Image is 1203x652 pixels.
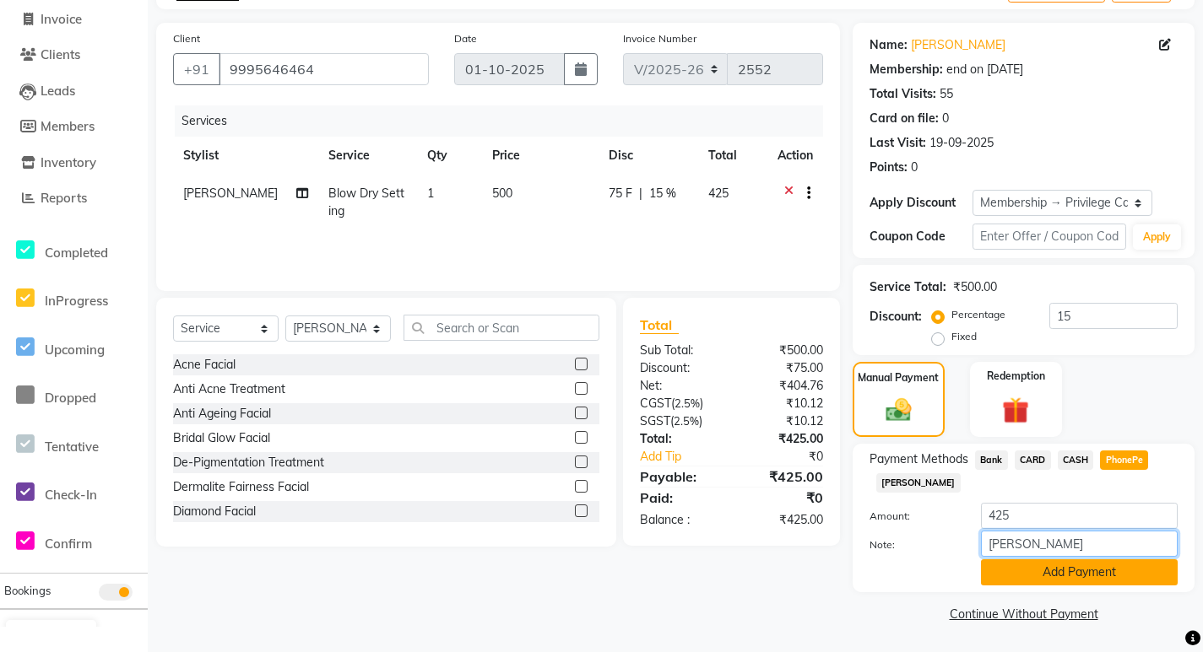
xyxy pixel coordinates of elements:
[731,488,836,508] div: ₹0
[942,110,949,127] div: 0
[857,537,968,552] label: Note:
[856,606,1191,623] a: Continue Without Payment
[417,137,482,175] th: Qty
[749,448,836,466] div: ₹0
[870,110,939,127] div: Card on file:
[870,61,943,78] div: Membership:
[45,536,92,552] span: Confirm
[173,503,256,520] div: Diamond Facial
[404,315,599,341] input: Search or Scan
[173,137,318,175] th: Stylist
[4,82,144,101] a: Leads
[4,46,144,65] a: Clients
[41,118,95,134] span: Members
[45,439,99,455] span: Tentative
[627,395,732,412] div: ( )
[4,584,51,597] span: Bookings
[870,85,936,103] div: Total Visits:
[173,429,270,447] div: Bridal Glow Facial
[609,185,632,202] span: 75 F
[4,189,144,208] a: Reports
[173,454,324,471] div: De-Pigmentation Treatment
[41,154,96,170] span: Inventory
[674,414,699,428] span: 2.5%
[627,466,732,487] div: Payable:
[1133,224,1181,250] button: Apply
[870,159,908,176] div: Points:
[219,53,429,85] input: Search by Name/Mobile/Email/Code
[1058,450,1094,470] span: CASH
[482,137,599,175] th: Price
[911,36,1005,54] a: [PERSON_NAME]
[731,395,836,412] div: ₹10.12
[45,245,108,261] span: Completed
[870,36,908,54] div: Name:
[649,185,676,202] span: 15 %
[183,186,278,201] span: [PERSON_NAME]
[731,377,836,395] div: ₹404.76
[870,450,968,468] span: Payment Methods
[173,53,220,85] button: +91
[994,394,1038,427] img: _gift.svg
[45,487,97,503] span: Check-In
[929,134,994,152] div: 19-09-2025
[640,316,679,334] span: Total
[975,450,1008,470] span: Bank
[731,430,836,448] div: ₹425.00
[41,11,82,27] span: Invoice
[731,342,836,359] div: ₹500.00
[427,186,434,201] span: 1
[1015,450,1051,470] span: CARD
[173,478,309,496] div: Dermalite Fairness Facial
[731,511,836,529] div: ₹425.00
[173,356,236,374] div: Acne Facial
[698,137,767,175] th: Total
[981,503,1178,529] input: Amount
[731,466,836,487] div: ₹425.00
[870,194,973,212] div: Apply Discount
[454,31,477,46] label: Date
[731,412,836,430] div: ₹10.12
[599,137,698,175] th: Disc
[1100,450,1148,470] span: PhonePe
[627,448,749,466] a: Add Tip
[953,278,997,296] div: ₹500.00
[708,186,729,201] span: 425
[45,293,108,309] span: InProgress
[911,159,918,176] div: 0
[858,370,939,385] label: Manual Payment
[940,85,953,103] div: 55
[951,329,977,344] label: Fixed
[870,308,922,326] div: Discount:
[946,61,1023,78] div: end on [DATE]
[627,430,732,448] div: Total:
[627,377,732,395] div: Net:
[6,620,96,644] button: Generate Report
[45,390,96,406] span: Dropped
[640,413,670,428] span: SGST
[45,342,105,358] span: Upcoming
[857,509,968,524] label: Amount:
[981,531,1178,557] input: Add Note
[981,559,1178,585] button: Add Payment
[318,137,417,175] th: Service
[627,359,732,377] div: Discount:
[627,488,732,508] div: Paid:
[627,342,732,359] div: Sub Total:
[627,511,732,529] div: Balance :
[870,278,946,296] div: Service Total:
[870,134,926,152] div: Last Visit:
[767,137,823,175] th: Action
[640,396,671,411] span: CGST
[41,46,80,62] span: Clients
[175,105,836,137] div: Services
[492,186,512,201] span: 500
[627,412,732,430] div: ( )
[173,31,200,46] label: Client
[870,228,973,245] div: Coupon Code
[876,473,961,493] span: [PERSON_NAME]
[328,186,404,218] span: Blow Dry Setting
[4,117,144,137] a: Members
[731,359,836,377] div: ₹75.00
[973,224,1127,250] input: Enter Offer / Coupon Code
